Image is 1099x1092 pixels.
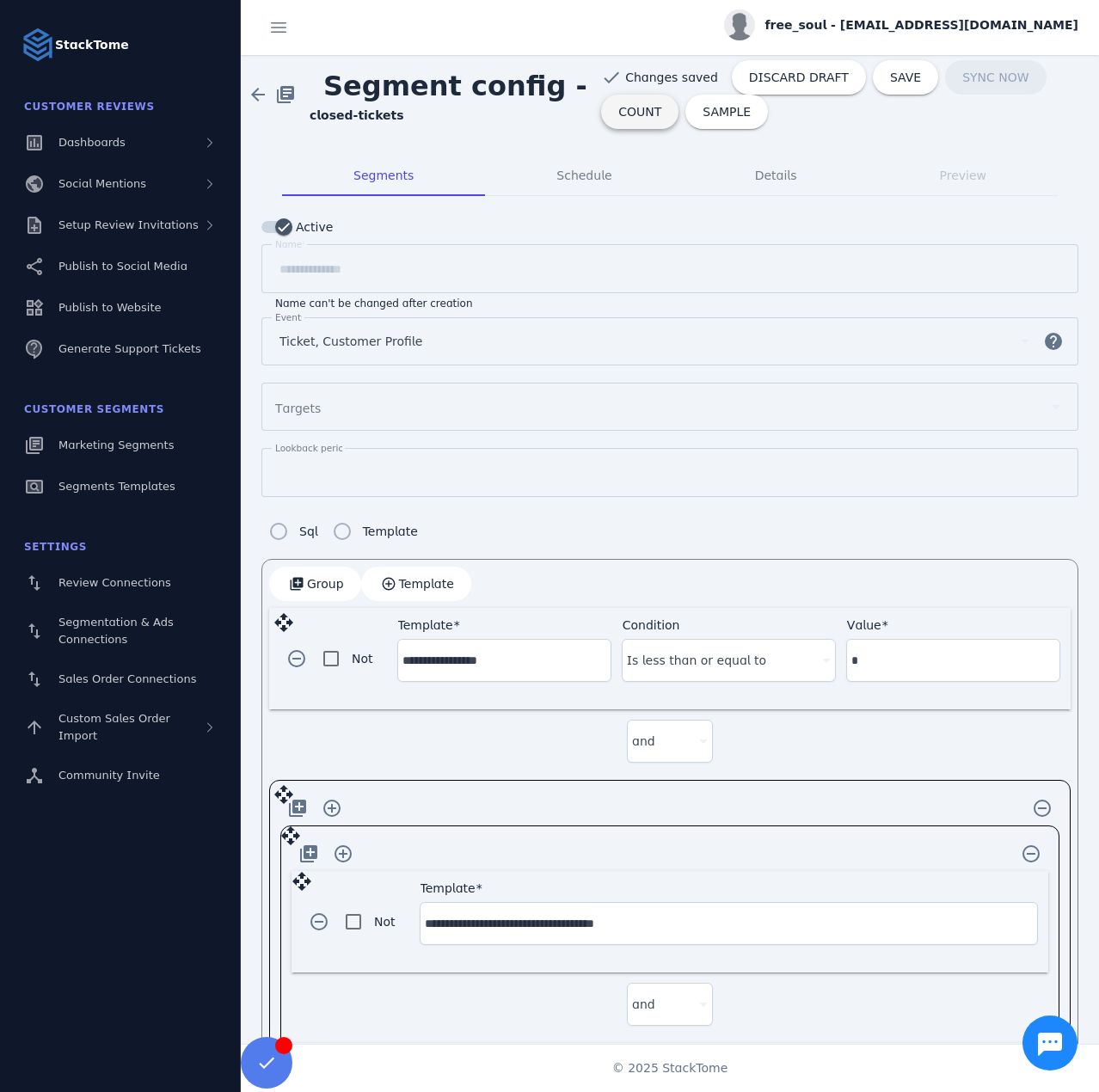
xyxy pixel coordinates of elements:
[632,994,655,1015] span: and
[724,9,755,40] img: profile.jpg
[307,578,344,590] span: Group
[58,480,175,493] span: Segments Templates
[292,217,333,237] label: Active
[58,301,161,314] span: Publish to Website
[873,60,938,95] button: SAVE
[755,169,797,181] span: Details
[58,712,170,742] span: Custom Sales Order Import
[261,514,418,549] mat-radio-group: Segment config type
[398,618,453,632] mat-label: Template
[58,342,201,355] span: Generate Support Tickets
[10,564,230,602] a: Review Connections
[275,312,306,322] mat-label: Events
[58,672,196,685] span: Sales Order Connections
[685,95,768,129] button: SAMPLE
[556,169,611,181] span: Schedule
[425,913,1033,934] input: Template
[275,443,350,453] mat-label: Lookback period
[275,402,321,415] mat-label: Targets
[24,541,87,553] span: Settings
[310,56,601,116] span: Segment config -
[359,521,418,542] label: Template
[24,403,164,415] span: Customer Segments
[10,468,230,506] a: Segments Templates
[632,731,655,752] span: and
[55,36,129,54] strong: StackTome
[703,106,751,118] span: SAMPLE
[279,331,422,352] span: Ticket, Customer Profile
[21,28,55,62] img: Logo image
[269,567,361,601] button: Group
[399,578,454,590] span: Template
[627,650,767,671] span: Is less than or equal to
[58,177,146,190] span: Social Mentions
[275,239,302,249] mat-label: Name
[58,769,160,782] span: Community Invite
[275,84,296,105] mat-icon: library_books
[58,218,199,231] span: Setup Review Invitations
[348,648,373,669] label: Not
[765,16,1078,34] span: free_soul - [EMAIL_ADDRESS][DOMAIN_NAME]
[261,244,1078,310] mat-form-field: Segment name
[58,136,126,149] span: Dashboards
[296,521,318,542] label: Sql
[724,9,1078,40] button: free_soul - [EMAIL_ADDRESS][DOMAIN_NAME]
[10,330,230,368] a: Generate Support Tickets
[353,169,414,181] span: Segments
[10,248,230,285] a: Publish to Social Media
[10,605,230,657] a: Segmentation & Ads Connections
[58,439,174,451] span: Marketing Segments
[890,71,921,83] span: SAVE
[310,108,404,122] strong: closed-tickets
[402,650,606,671] input: Template
[58,576,171,589] span: Review Connections
[371,911,396,932] label: Not
[10,289,230,327] a: Publish to Website
[601,95,678,129] button: COUNT
[10,757,230,794] a: Community Invite
[10,426,230,464] a: Marketing Segments
[275,293,473,310] mat-hint: Name can't be changed after creation
[847,618,881,632] mat-label: Value
[601,67,622,88] mat-icon: check
[58,260,187,273] span: Publish to Social Media
[623,618,680,632] mat-label: Condition
[1033,331,1074,352] mat-icon: help
[361,567,471,601] button: Template
[421,881,476,895] mat-label: Template
[618,106,661,118] span: COUNT
[612,1059,728,1077] span: © 2025 StackTome
[261,317,1078,383] mat-form-field: Segment events
[10,660,230,698] a: Sales Order Connections
[749,71,849,83] span: DISCARD DRAFT
[732,60,866,95] button: DISCARD DRAFT
[261,383,1078,448] mat-form-field: Segment targets
[24,101,155,113] span: Customer Reviews
[58,616,174,646] span: Segmentation & Ads Connections
[625,69,718,87] span: Changes saved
